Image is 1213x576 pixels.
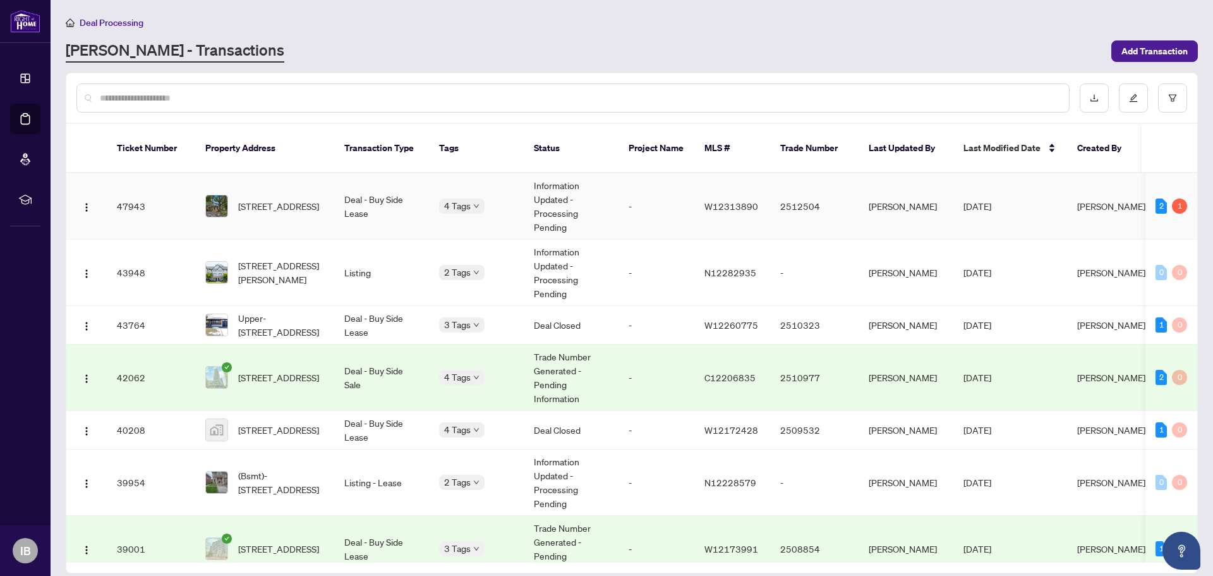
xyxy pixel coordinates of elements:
td: Deal - Buy Side Lease [334,306,429,345]
div: 0 [1156,265,1167,280]
td: 43948 [107,240,195,306]
span: Add Transaction [1121,41,1188,61]
div: 1 [1156,317,1167,333]
div: 0 [1172,265,1187,280]
th: Status [524,124,619,173]
td: 47943 [107,173,195,240]
span: 2 Tags [444,475,471,489]
span: [PERSON_NAME] [1077,319,1145,331]
td: - [619,345,694,411]
td: 43764 [107,306,195,345]
div: 0 [1172,370,1187,385]
img: thumbnail-img [206,367,227,388]
span: download [1090,94,1099,102]
span: down [473,427,480,433]
td: Listing [334,240,429,306]
td: - [619,450,694,516]
td: - [619,240,694,306]
th: Last Modified Date [953,124,1067,173]
th: Created By [1067,124,1143,173]
span: [PERSON_NAME] [1077,200,1145,212]
img: Logo [81,545,92,555]
span: W12173991 [704,543,758,555]
td: 2512504 [770,173,859,240]
div: 2 [1156,199,1167,214]
th: Trade Number [770,124,859,173]
td: Trade Number Generated - Pending Information [524,345,619,411]
img: Logo [81,479,92,489]
span: down [473,269,480,276]
span: filter [1168,94,1177,102]
span: down [473,546,480,552]
span: [STREET_ADDRESS] [238,542,319,556]
span: [PERSON_NAME] [1077,424,1145,436]
button: Add Transaction [1111,40,1198,62]
td: - [619,411,694,450]
span: down [473,203,480,209]
button: Logo [76,262,97,283]
td: Deal Closed [524,411,619,450]
img: thumbnail-img [206,262,227,283]
button: Logo [76,420,97,440]
div: 0 [1172,317,1187,333]
td: - [619,173,694,240]
td: [PERSON_NAME] [859,345,953,411]
span: [STREET_ADDRESS][PERSON_NAME] [238,259,324,286]
td: 42062 [107,345,195,411]
th: Property Address [195,124,334,173]
td: Information Updated - Processing Pending [524,173,619,240]
div: 1 [1172,199,1187,214]
td: - [619,306,694,345]
span: 3 Tags [444,541,471,556]
span: [DATE] [963,477,991,488]
div: 2 [1156,370,1167,385]
span: [PERSON_NAME] [1077,267,1145,278]
button: filter [1158,83,1187,113]
span: check-circle [222,534,232,544]
button: Logo [76,315,97,335]
span: [DATE] [963,424,991,436]
span: [PERSON_NAME] [1077,372,1145,383]
span: [DATE] [963,200,991,212]
button: Logo [76,367,97,388]
span: [STREET_ADDRESS] [238,423,319,437]
span: W12313890 [704,200,758,212]
th: Last Updated By [859,124,953,173]
td: 2509532 [770,411,859,450]
span: W12260775 [704,319,758,331]
span: [DATE] [963,319,991,331]
span: [STREET_ADDRESS] [238,199,319,213]
span: N12228579 [704,477,756,488]
img: Logo [81,321,92,331]
span: 2 Tags [444,265,471,279]
td: [PERSON_NAME] [859,173,953,240]
span: [DATE] [963,372,991,383]
td: [PERSON_NAME] [859,411,953,450]
span: [DATE] [963,267,991,278]
td: 40208 [107,411,195,450]
span: 4 Tags [444,422,471,437]
th: Project Name [619,124,694,173]
span: W12172428 [704,424,758,436]
span: (Bsmt)-[STREET_ADDRESS] [238,469,324,496]
td: - [770,240,859,306]
td: Information Updated - Processing Pending [524,240,619,306]
span: down [473,374,480,381]
td: Information Updated - Processing Pending [524,450,619,516]
img: thumbnail-img [206,472,227,493]
span: Upper-[STREET_ADDRESS] [238,311,324,339]
span: [DATE] [963,543,991,555]
img: thumbnail-img [206,195,227,217]
button: download [1080,83,1109,113]
span: N12282935 [704,267,756,278]
span: 4 Tags [444,370,471,384]
span: [STREET_ADDRESS] [238,371,319,384]
img: thumbnail-img [206,314,227,336]
td: Deal Closed [524,306,619,345]
div: 0 [1172,475,1187,490]
td: 39954 [107,450,195,516]
td: - [770,450,859,516]
th: MLS # [694,124,770,173]
span: [PERSON_NAME] [1077,543,1145,555]
span: down [473,322,480,328]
